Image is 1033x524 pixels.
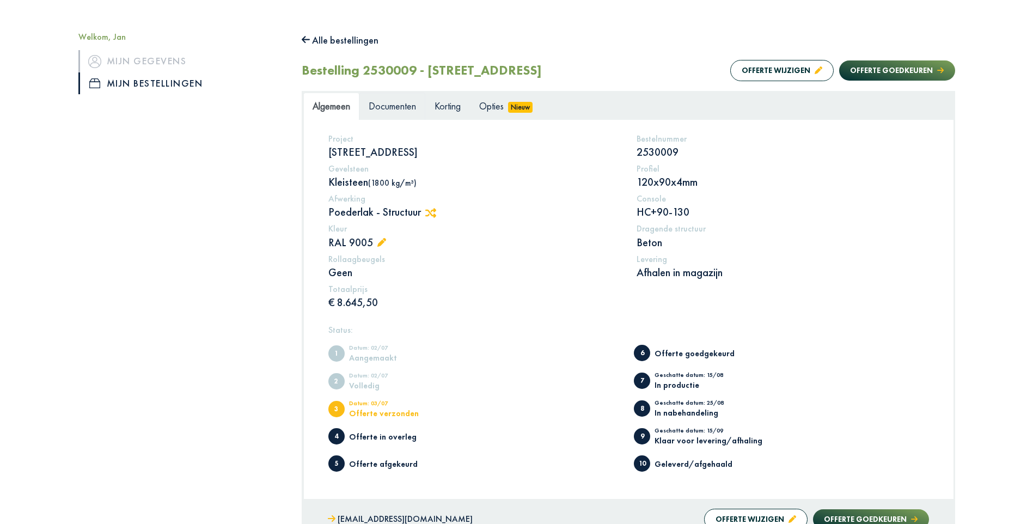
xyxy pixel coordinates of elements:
span: Algemeen [313,100,350,112]
h5: Levering [637,254,929,264]
div: Geschatte datum: 15/08 [655,372,744,381]
div: Volledig [349,381,439,389]
div: Offerte in overleg [349,432,439,441]
div: Offerte goedgekeurd [655,349,744,357]
span: Offerte in overleg [328,428,345,444]
p: Beton [637,235,929,249]
a: iconMijn bestellingen [78,72,285,94]
h5: Afwerking [328,193,621,204]
h5: Profiel [637,163,929,174]
p: Geen [328,265,621,279]
ul: Tabs [303,93,953,119]
span: Volledig [328,373,345,389]
p: Afhalen in magazijn [637,265,929,279]
span: (1800 kg/m³) [368,178,417,188]
span: Geleverd/afgehaald [634,455,650,472]
h5: Dragende structuur [637,223,929,234]
h5: Kleur [328,223,621,234]
div: Klaar voor levering/afhaling [655,436,762,444]
h2: Bestelling 2530009 - [STREET_ADDRESS] [302,63,542,78]
button: Offerte wijzigen [730,60,834,81]
span: Documenten [369,100,416,112]
span: In productie [634,373,650,389]
h5: Project [328,133,621,144]
div: In nabehandeling [655,409,744,417]
a: iconMijn gegevens [78,50,285,72]
div: Geschatte datum: 25/08 [655,400,744,409]
div: Datum: 02/07 [349,345,439,354]
button: Alle bestellingen [302,32,379,49]
div: Offerte afgekeurd [349,460,439,468]
button: Offerte goedkeuren [839,60,955,81]
h5: Console [637,193,929,204]
span: Nieuw [508,102,533,113]
img: icon [89,78,100,88]
div: Datum: 02/07 [349,373,439,381]
h5: Welkom, Jan [78,32,285,42]
p: Poederlak - Structuur [328,205,621,219]
p: RAL 9005 [328,235,621,249]
span: Korting [435,100,461,112]
span: Aangemaakt [328,345,345,362]
div: Datum: 03/07 [349,400,439,409]
span: Opties [479,100,504,112]
h5: Totaalprijs [328,284,621,294]
div: Offerte verzonden [349,409,439,417]
span: In nabehandeling [634,400,650,417]
p: HC+90-130 [637,205,929,219]
h5: Bestelnummer [637,133,929,144]
span: Offerte afgekeurd [328,455,345,472]
span: Offerte verzonden [328,401,345,417]
span: Offerte goedgekeurd [634,345,650,361]
p: 120x90x4mm [637,175,929,189]
h5: Status: [328,325,929,335]
h5: Gevelsteen [328,163,621,174]
div: Geleverd/afgehaald [655,460,744,468]
p: € 8.645,50 [328,295,621,309]
p: Kleisteen [328,175,621,189]
img: icon [88,55,101,68]
div: Aangemaakt [349,354,439,362]
h5: Rollaagbeugels [328,254,621,264]
span: Klaar voor levering/afhaling [634,428,650,444]
div: In productie [655,381,744,389]
p: [STREET_ADDRESS] [328,145,621,159]
div: Geschatte datum: 15/09 [655,428,762,436]
p: 2530009 [637,145,929,159]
